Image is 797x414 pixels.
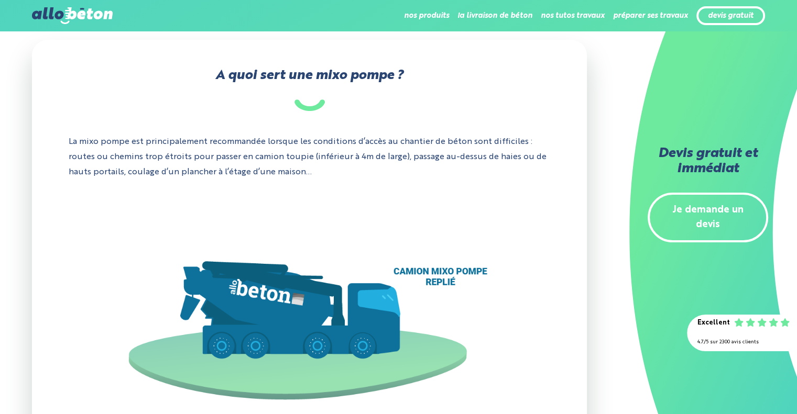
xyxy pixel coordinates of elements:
img: allobéton [32,7,113,24]
li: la livraison de béton [457,3,532,28]
a: devis gratuit [708,12,754,20]
div: 4.7/5 sur 2300 avis clients [697,335,787,350]
a: Je demande un devis [648,193,768,243]
h2: Devis gratuit et immédiat [648,147,768,177]
li: préparer ses travaux [613,3,688,28]
p: La mixo pompe est principalement recommandée lorsque les conditions d’accès au chantier de béton ... [69,127,550,187]
li: nos produits [404,3,449,28]
h2: A quoi sert une mixo pompe ? [69,69,550,111]
div: Excellent [697,316,730,331]
li: nos tutos travaux [541,3,605,28]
